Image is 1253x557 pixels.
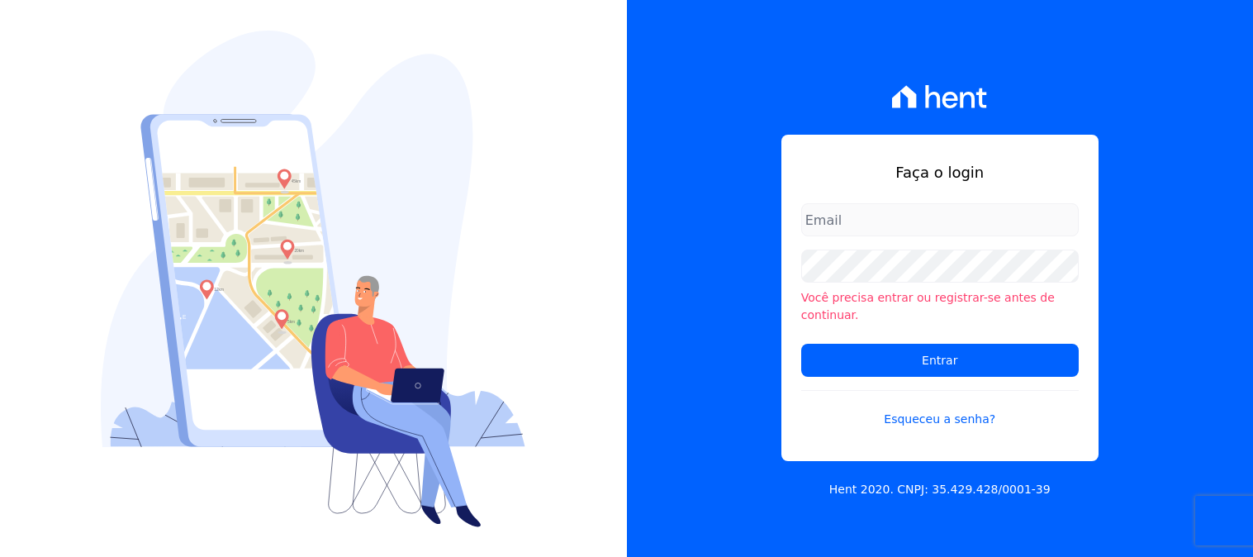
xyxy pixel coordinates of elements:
li: Você precisa entrar ou registrar-se antes de continuar. [801,289,1079,324]
h1: Faça o login [801,161,1079,183]
img: Login [101,31,525,527]
a: Esqueceu a senha? [801,390,1079,428]
input: Email [801,203,1079,236]
p: Hent 2020. CNPJ: 35.429.428/0001-39 [829,481,1051,498]
input: Entrar [801,344,1079,377]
